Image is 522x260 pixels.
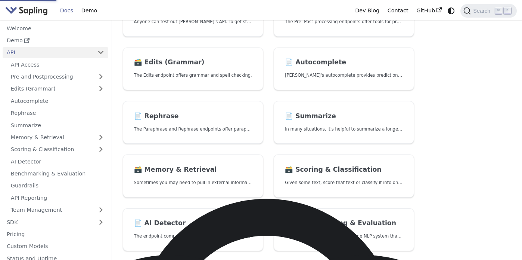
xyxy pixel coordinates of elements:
[274,48,414,91] a: 📄️ Autocomplete[PERSON_NAME]'s autocomplete provides predictions of the next few characters or words
[93,47,108,58] button: Collapse sidebar category 'API'
[93,217,108,227] button: Expand sidebar category 'SDK'
[7,180,108,191] a: Guardrails
[56,5,77,16] a: Docs
[7,120,108,131] a: Summarize
[274,101,414,144] a: 📄️ SummarizeIn many situations, it's helpful to summarize a longer document into a shorter, more ...
[3,217,93,227] a: SDK
[7,59,108,70] a: API Access
[123,155,263,198] a: 🗃️ Memory & RetrievalSometimes you may need to pull in external information that doesn't fit in t...
[3,35,108,46] a: Demo
[7,144,108,155] a: Scoring & Classification
[7,205,108,215] a: Team Management
[7,83,108,94] a: Edits (Grammar)
[471,8,495,14] span: Search
[285,72,403,79] p: Sapling's autocomplete provides predictions of the next few characters or words
[134,58,252,67] h2: Edits (Grammar)
[495,7,502,14] kbd: ⌘
[3,47,93,58] a: API
[77,5,101,16] a: Demo
[274,155,414,198] a: 🗃️ Scoring & ClassificationGiven some text, score that text or classify it into one of a set of p...
[3,241,108,252] a: Custom Models
[123,101,263,144] a: 📄️ RephraseThe Paraphrase and Rephrase endpoints offer paraphrasing for particular styles.
[7,192,108,203] a: API Reporting
[285,126,403,133] p: In many situations, it's helpful to summarize a longer document into a shorter, more easily diges...
[7,71,108,82] a: Pre and Postprocessing
[134,126,252,133] p: The Paraphrase and Rephrase endpoints offer paraphrasing for particular styles.
[446,5,457,16] button: Switch between dark and light mode (currently system mode)
[504,7,511,14] kbd: K
[134,72,252,79] p: The Edits endpoint offers grammar and spell checking.
[285,112,403,120] h2: Summarize
[3,23,108,34] a: Welcome
[7,156,108,167] a: AI Detector
[351,5,383,16] a: Dev Blog
[7,95,108,106] a: Autocomplete
[460,4,516,18] button: Search (Command+K)
[134,112,252,120] h2: Rephrase
[7,108,108,119] a: Rephrase
[383,5,413,16] a: Contact
[5,5,48,16] img: Sapling.ai
[285,18,403,25] p: The Pre- Post-processing endpoints offer tools for preparing your text data for ingestation as we...
[285,58,403,67] h2: Autocomplete
[7,168,108,179] a: Benchmarking & Evaluation
[412,5,445,16] a: GitHub
[3,229,108,240] a: Pricing
[134,18,252,25] p: Anyone can test out Sapling's API. To get started with the API, simply:
[123,48,263,91] a: 🗃️ Edits (Grammar)The Edits endpoint offers grammar and spell checking.
[5,5,50,16] a: Sapling.ai
[7,132,108,143] a: Memory & Retrieval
